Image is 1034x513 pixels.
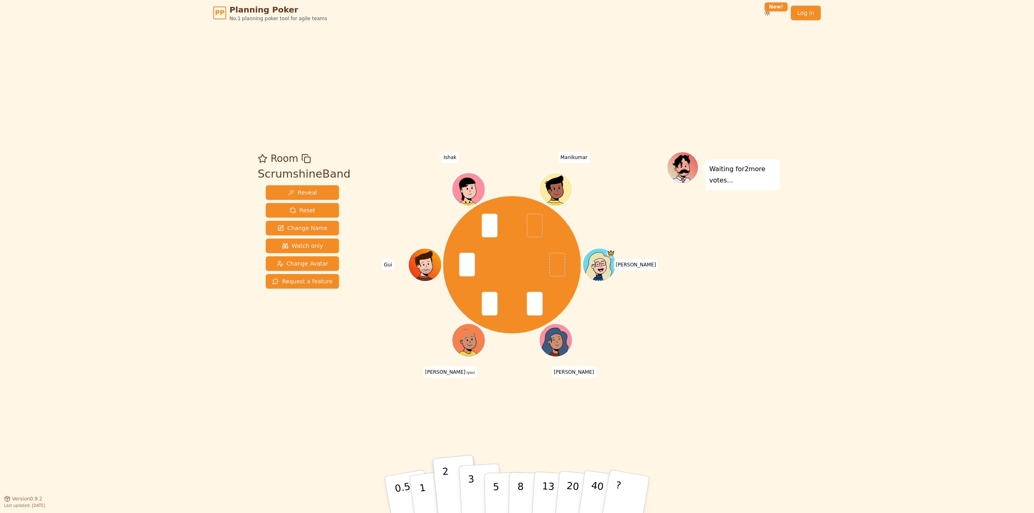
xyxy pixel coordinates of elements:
button: Add as favourite [258,151,267,166]
span: Click to change your name [423,366,477,377]
button: Watch only [266,239,339,253]
span: No.1 planning poker tool for agile teams [229,15,327,22]
p: Waiting for 2 more votes... [709,163,775,186]
span: Reveal [288,188,317,197]
span: Room [271,151,298,166]
span: Susset SM is the host [607,249,615,258]
span: Request a feature [272,277,332,285]
span: Click to change your name [614,259,658,270]
span: Last updated: [DATE] [4,503,45,508]
span: Change Avatar [277,260,328,268]
span: (you) [465,371,475,374]
button: Request a feature [266,274,339,289]
span: Click to change your name [558,152,589,163]
span: Click to change your name [552,366,596,377]
button: Change Avatar [266,256,339,271]
a: Log in [791,6,821,20]
div: New! [765,2,788,11]
span: Watch only [282,242,323,250]
span: Version 0.9.2 [12,496,42,502]
span: Change Name [277,224,327,232]
button: Click to change your avatar [453,325,484,356]
div: ScrumshineBand [258,166,351,182]
button: Version0.9.2 [4,496,42,502]
p: 2 [442,466,452,510]
button: New! [760,6,775,20]
button: Change Name [266,221,339,235]
button: Reset [266,203,339,218]
span: Planning Poker [229,4,327,15]
span: Click to change your name [441,152,458,163]
span: PP [215,8,224,18]
span: Reset [290,206,315,214]
button: Reveal [266,185,339,200]
a: PPPlanning PokerNo.1 planning poker tool for agile teams [213,4,327,22]
span: Click to change your name [382,259,394,270]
